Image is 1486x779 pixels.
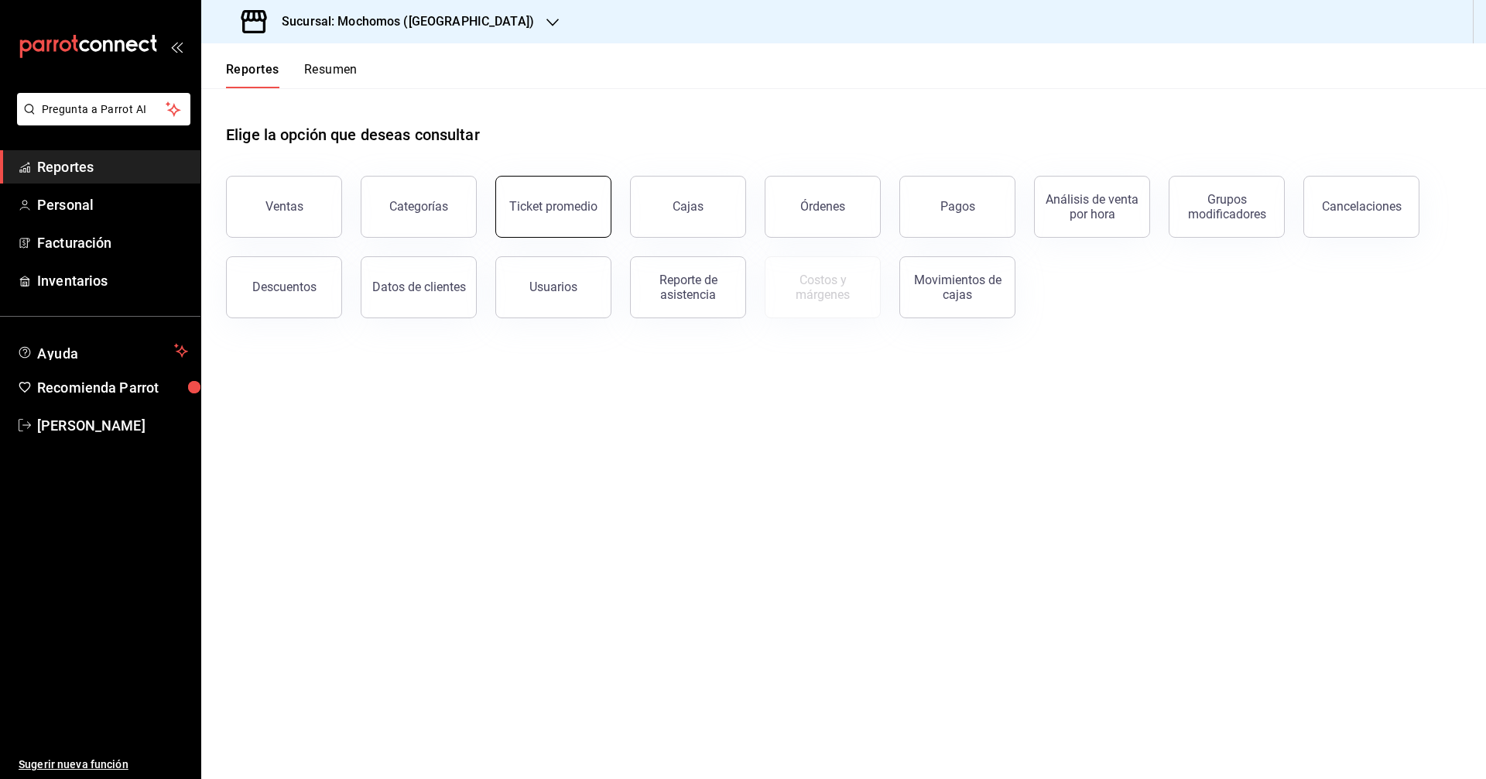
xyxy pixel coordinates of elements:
[17,93,190,125] button: Pregunta a Parrot AI
[265,199,303,214] div: Ventas
[42,101,166,118] span: Pregunta a Parrot AI
[909,273,1005,302] div: Movimientos de cajas
[226,62,358,88] div: navigation tabs
[170,40,183,53] button: open_drawer_menu
[1303,176,1419,238] button: Cancelaciones
[640,273,736,302] div: Reporte de asistencia
[37,270,188,291] span: Inventarios
[1034,176,1150,238] button: Análisis de venta por hora
[226,62,279,88] button: Reportes
[372,280,466,294] div: Datos de clientes
[304,62,358,88] button: Resumen
[361,176,477,238] button: Categorías
[899,256,1015,318] button: Movimientos de cajas
[37,341,168,360] span: Ayuda
[1179,192,1275,221] div: Grupos modificadores
[37,377,188,398] span: Recomienda Parrot
[800,199,845,214] div: Órdenes
[1044,192,1140,221] div: Análisis de venta por hora
[11,112,190,129] a: Pregunta a Parrot AI
[495,176,611,238] button: Ticket promedio
[226,176,342,238] button: Ventas
[37,415,188,436] span: [PERSON_NAME]
[899,176,1015,238] button: Pagos
[630,256,746,318] button: Reporte de asistencia
[226,256,342,318] button: Descuentos
[765,256,881,318] button: Contrata inventarios para ver este reporte
[37,156,188,177] span: Reportes
[269,12,534,31] h3: Sucursal: Mochomos ([GEOGRAPHIC_DATA])
[361,256,477,318] button: Datos de clientes
[226,123,480,146] h1: Elige la opción que deseas consultar
[630,176,746,238] button: Cajas
[509,199,597,214] div: Ticket promedio
[529,280,577,294] div: Usuarios
[37,232,188,253] span: Facturación
[1169,176,1285,238] button: Grupos modificadores
[389,199,448,214] div: Categorías
[19,757,188,773] span: Sugerir nueva función
[775,273,871,302] div: Costos y márgenes
[1322,199,1402,214] div: Cancelaciones
[495,256,611,318] button: Usuarios
[37,194,188,215] span: Personal
[673,199,704,214] div: Cajas
[252,280,317,294] div: Descuentos
[940,199,975,214] div: Pagos
[765,176,881,238] button: Órdenes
